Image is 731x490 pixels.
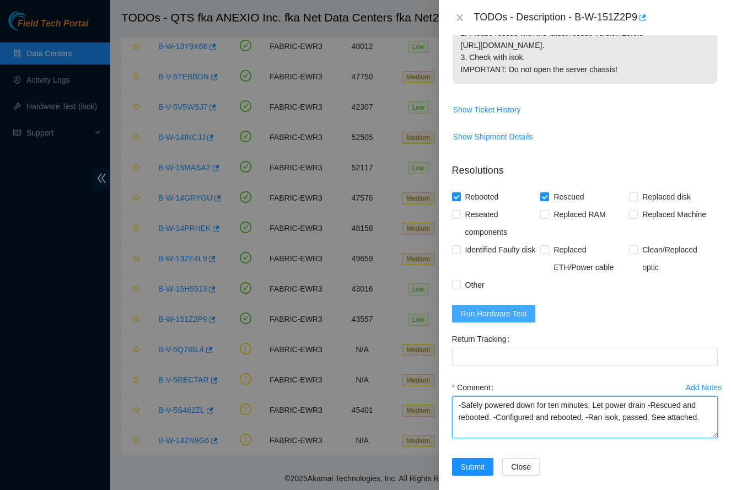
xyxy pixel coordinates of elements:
span: Clean/Replaced optic [638,241,718,276]
button: Close [502,458,540,476]
span: Rescued [549,188,588,206]
span: Identified Faulty disk [461,241,540,259]
button: Run Hardware Test [452,305,536,322]
div: Add Notes [686,384,722,391]
button: Add Notes [685,379,722,396]
div: TODOs - Description - B-W-151Z2P9 [474,9,718,26]
p: Resolutions [452,154,718,178]
button: Show Ticket History [453,101,522,119]
button: Show Shipment Details [453,128,534,146]
label: Return Tracking [452,330,514,348]
span: Show Ticket History [453,104,521,116]
span: Other [461,276,489,294]
button: Close [452,13,467,23]
span: Close [511,461,531,473]
span: Rebooted [461,188,503,206]
span: close [455,13,464,22]
span: Replaced disk [638,188,695,206]
input: Return Tracking [452,348,718,365]
button: Submit [452,458,494,476]
label: Comment [452,379,498,396]
span: Show Shipment Details [453,131,533,143]
span: Replaced RAM [549,206,610,223]
span: Submit [461,461,485,473]
span: Replaced ETH/Power cable [549,241,629,276]
span: Replaced Machine [638,206,711,223]
span: Run Hardware Test [461,308,527,320]
textarea: Comment [452,396,718,438]
span: Reseated components [461,206,541,241]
